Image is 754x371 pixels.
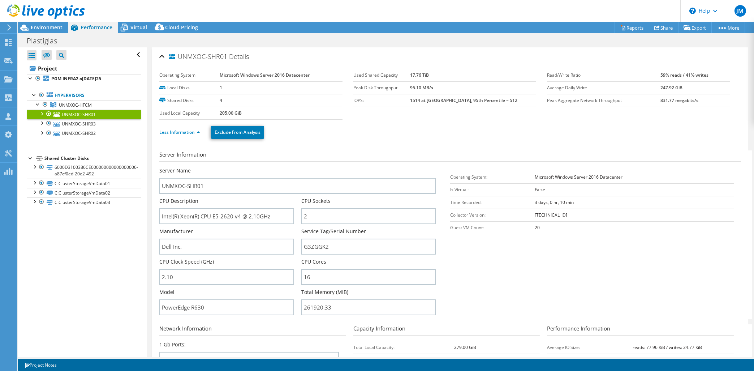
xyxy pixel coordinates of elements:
[547,354,633,366] td: Average Latency:
[535,187,545,193] b: False
[535,199,574,205] b: 3 days, 0 hr, 10 min
[410,72,429,78] b: 17.76 TiB
[20,361,62,370] a: Project Notes
[353,324,540,336] h3: Capacity Information
[27,179,141,188] a: C:ClusterStorageVmData01
[229,52,249,61] span: Details
[353,72,410,79] label: Used Shared Capacity
[301,228,366,235] label: Service Tag/Serial Number
[535,212,567,218] b: [TECHNICAL_ID]
[450,183,535,196] td: Is Virtual:
[353,97,410,104] label: IOPS:
[410,97,517,103] b: 1514 at [GEOGRAPHIC_DATA], 95th Percentile = 512
[410,85,433,91] b: 95.10 MB/s
[535,225,540,231] b: 20
[51,76,101,82] b: PGM INFRA2 o[DATE]25
[27,91,141,100] a: Hypervisors
[59,102,92,108] span: UNMXOC-HFCM
[27,119,141,128] a: UNMXOC-SHR03
[169,53,227,60] span: UNMXOC-SHR01
[27,129,141,138] a: UNMXOC-SHR02
[450,221,535,234] td: Guest VM Count:
[159,228,193,235] label: Manufacturer
[450,196,535,209] td: Time Recorded:
[220,110,242,116] b: 205.00 GiB
[27,163,141,179] a: 6000D3100386CE000000000000000006-a87cf0ed-20e2-492
[27,74,141,84] a: PGM INFRA2 o[DATE]25
[678,22,712,33] a: Export
[547,72,660,79] label: Read/Write Ratio
[711,22,745,33] a: More
[220,85,222,91] b: 1
[547,84,660,91] label: Average Daily Write
[689,8,696,14] svg: \n
[159,258,214,265] label: CPU Clock Speed (GHz)
[159,167,191,174] label: Server Name
[27,197,141,207] a: C:ClusterStorageVmData03
[159,97,220,104] label: Shared Disks
[649,22,678,33] a: Share
[27,110,141,119] a: UNMXOC-SHR01
[450,171,535,183] td: Operating System:
[159,72,220,79] label: Operating System
[535,174,622,180] b: Microsoft Windows Server 2016 Datacenter
[159,129,200,135] a: Less Information
[27,63,141,74] a: Project
[353,354,454,366] td: Free Local Capacity:
[159,289,175,296] label: Model
[547,341,633,354] td: Average IO Size:
[159,150,741,162] h3: Server Information
[734,5,746,17] span: JM
[660,97,698,103] b: 831.77 megabits/s
[301,289,348,296] label: Total Memory (MiB)
[81,24,112,31] span: Performance
[547,324,733,336] h3: Performance Information
[159,197,198,205] label: CPU Description
[450,209,535,221] td: Collector Version:
[130,24,147,31] span: Virtual
[454,344,476,350] b: 279.00 GiB
[23,37,68,45] h1: Plastiglas
[633,344,702,350] b: reads: 77.96 KiB / writes: 24.77 KiB
[660,85,682,91] b: 247.92 GiB
[211,126,264,139] a: Exclude From Analysis
[615,22,649,33] a: Reports
[159,324,346,336] h3: Network Information
[660,72,708,78] b: 59% reads / 41% writes
[159,341,186,348] label: 1 Gb Ports:
[31,24,63,31] span: Environment
[353,341,454,354] td: Total Local Capacity:
[220,72,310,78] b: Microsoft Windows Server 2016 Datacenter
[301,258,326,265] label: CPU Cores
[27,188,141,197] a: C:ClusterStorageVmData02
[220,97,222,103] b: 4
[159,84,220,91] label: Local Disks
[165,24,198,31] span: Cloud Pricing
[547,97,660,104] label: Peak Aggregate Network Throughput
[301,197,331,205] label: CPU Sockets
[159,110,220,117] label: Used Local Capacity
[44,154,141,163] div: Shared Cluster Disks
[353,84,410,91] label: Peak Disk Throughput
[27,100,141,110] a: UNMXOC-HFCM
